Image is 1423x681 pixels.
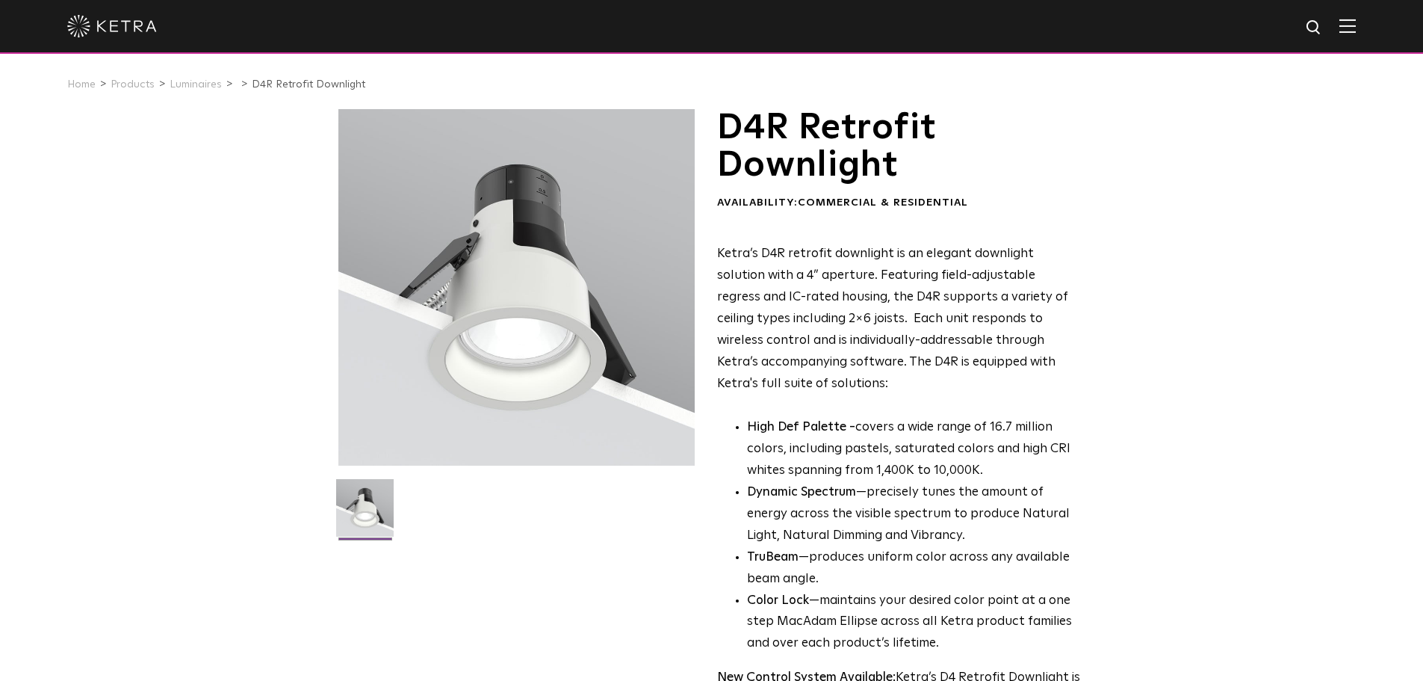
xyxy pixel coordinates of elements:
a: Products [111,79,155,90]
li: —maintains your desired color point at a one step MacAdam Ellipse across all Ketra product famili... [747,591,1081,656]
strong: TruBeam [747,551,799,564]
a: Luminaires [170,79,222,90]
span: Commercial & Residential [798,197,968,208]
img: search icon [1305,19,1324,37]
p: Ketra’s D4R retrofit downlight is an elegant downlight solution with a 4” aperture. Featuring fie... [717,244,1081,395]
a: Home [67,79,96,90]
h1: D4R Retrofit Downlight [717,109,1081,185]
a: D4R Retrofit Downlight [252,79,365,90]
img: D4R Retrofit Downlight [336,479,394,548]
strong: Dynamic Spectrum [747,486,856,499]
li: —produces uniform color across any available beam angle. [747,547,1081,591]
strong: High Def Palette - [747,421,855,434]
strong: Color Lock [747,594,809,607]
li: —precisely tunes the amount of energy across the visible spectrum to produce Natural Light, Natur... [747,482,1081,547]
p: covers a wide range of 16.7 million colors, including pastels, saturated colors and high CRI whit... [747,417,1081,482]
img: Hamburger%20Nav.svg [1339,19,1356,33]
img: ketra-logo-2019-white [67,15,157,37]
div: Availability: [717,196,1081,211]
